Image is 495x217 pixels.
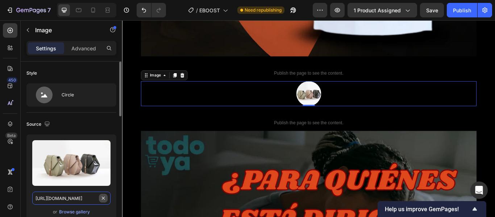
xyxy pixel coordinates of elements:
[137,3,166,17] div: Undo/Redo
[35,26,97,34] p: Image
[26,120,51,129] div: Source
[470,181,488,199] div: Open Intercom Messenger
[53,208,57,216] span: or
[62,87,106,103] div: Circle
[47,6,51,14] p: 7
[7,77,17,83] div: 450
[447,3,477,17] button: Publish
[22,58,413,65] span: Publish the page to see the content.
[196,7,198,14] span: /
[22,106,413,114] span: Custom Code
[385,205,479,213] button: Show survey - Help us improve GemPages!
[31,61,46,67] div: Image
[420,3,444,17] button: Save
[71,45,96,52] p: Advanced
[5,133,17,138] div: Beta
[22,116,413,123] span: Publish the page to see the content.
[203,71,232,100] img: image_demo.jpg
[26,70,37,76] div: Style
[348,3,417,17] button: 1 product assigned
[122,20,495,217] iframe: Design area
[354,7,401,14] span: 1 product assigned
[36,45,56,52] p: Settings
[32,192,111,205] input: https://example.com/image.jpg
[59,209,90,215] div: Browse gallery
[3,3,54,17] button: 7
[385,206,470,213] span: Help us improve GemPages!
[426,7,438,13] span: Save
[245,7,282,13] span: Need republishing
[59,208,90,216] button: Browse gallery
[32,140,111,186] img: preview-image
[199,7,220,14] span: EBOOST
[22,48,413,57] span: Custom Code
[453,7,471,14] div: Publish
